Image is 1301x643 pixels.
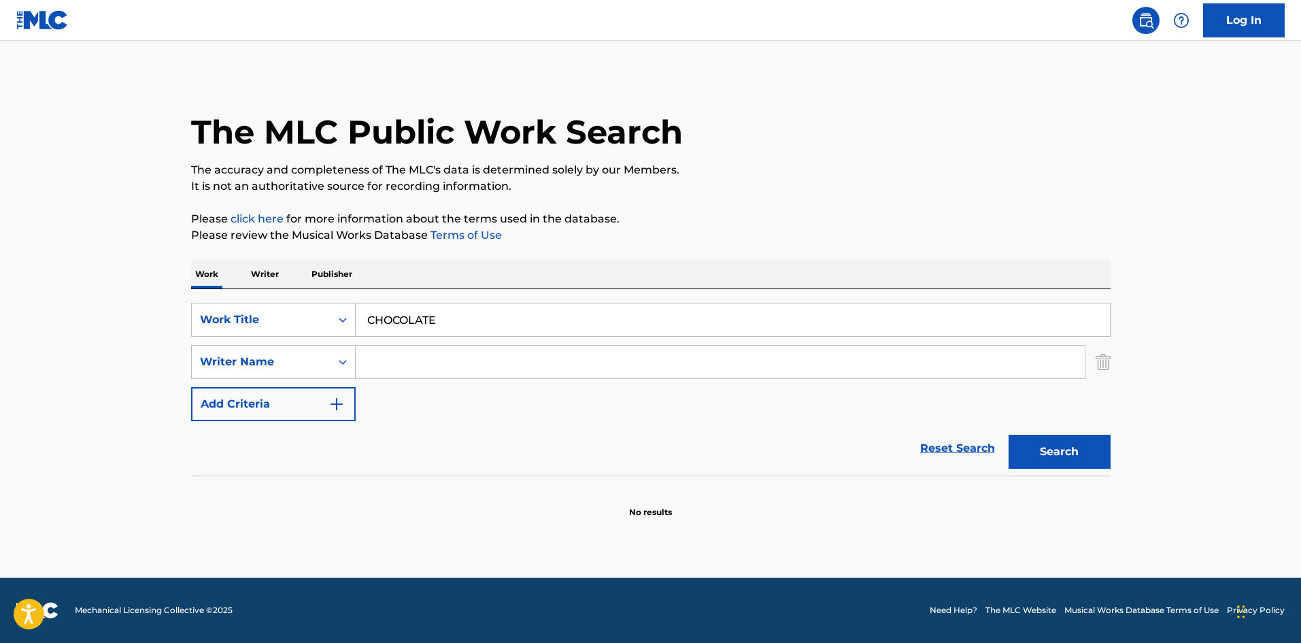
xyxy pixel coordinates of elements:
iframe: Chat Widget [1233,578,1301,643]
img: search [1138,12,1154,29]
form: Search Form [191,303,1111,476]
div: Help [1168,7,1195,34]
img: help [1173,12,1189,29]
p: No results [629,490,672,518]
a: click here [231,212,284,225]
div: Drag [1237,591,1245,632]
a: Log In [1203,3,1285,37]
img: Delete Criterion [1096,345,1111,379]
button: Add Criteria [191,387,356,421]
span: Mechanical Licensing Collective © 2025 [75,604,233,616]
p: Work [191,260,222,288]
a: Musical Works Database Terms of Use [1064,604,1219,616]
img: logo [16,602,58,619]
p: The accuracy and completeness of The MLC's data is determined solely by our Members. [191,162,1111,178]
a: Public Search [1132,7,1160,34]
img: 9d2ae6d4665cec9f34b9.svg [328,396,345,412]
p: Publisher [307,260,356,288]
a: Terms of Use [428,229,502,242]
a: Privacy Policy [1227,604,1285,616]
a: Need Help? [930,604,977,616]
a: Reset Search [913,433,1002,463]
div: Writer Name [200,354,322,370]
button: Search [1009,435,1111,469]
a: The MLC Website [985,604,1056,616]
p: Please review the Musical Works Database [191,227,1111,244]
h1: The MLC Public Work Search [191,112,683,152]
div: Work Title [200,312,322,328]
p: Writer [247,260,283,288]
img: MLC Logo [16,10,69,30]
p: It is not an authoritative source for recording information. [191,178,1111,195]
p: Please for more information about the terms used in the database. [191,211,1111,227]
